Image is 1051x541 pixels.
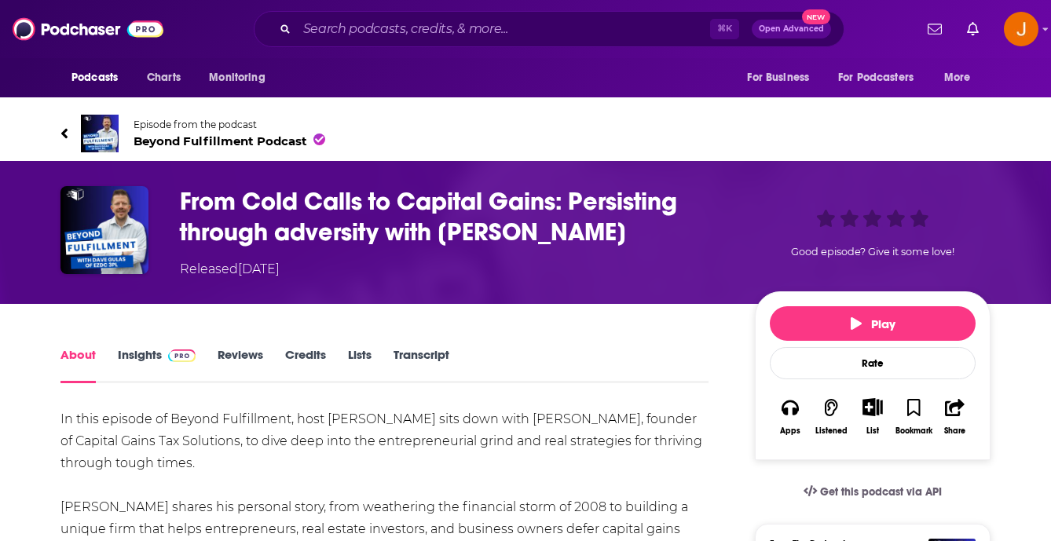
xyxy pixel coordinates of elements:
[710,19,739,39] span: ⌘ K
[168,349,196,362] img: Podchaser Pro
[838,67,914,89] span: For Podcasters
[752,20,831,38] button: Open AdvancedNew
[736,63,829,93] button: open menu
[1004,12,1038,46] img: User Profile
[895,426,932,436] div: Bookmark
[935,388,976,445] button: Share
[60,115,991,152] a: Beyond Fulfillment PodcastEpisode from the podcastBeyond Fulfillment Podcast
[828,63,936,93] button: open menu
[118,347,196,383] a: InsightsPodchaser Pro
[180,260,280,279] div: Released [DATE]
[134,133,325,148] span: Beyond Fulfillment Podcast
[770,388,811,445] button: Apps
[815,426,848,436] div: Listened
[944,67,971,89] span: More
[944,426,965,436] div: Share
[780,426,800,436] div: Apps
[770,306,976,341] button: Play
[770,347,976,379] div: Rate
[209,67,265,89] span: Monitoring
[759,25,824,33] span: Open Advanced
[147,67,181,89] span: Charts
[820,485,942,499] span: Get this podcast via API
[71,67,118,89] span: Podcasts
[60,186,148,274] img: From Cold Calls to Capital Gains: Persisting through adversity with Brett Swarts
[851,316,895,331] span: Play
[791,246,954,258] span: Good episode? Give it some love!
[811,388,851,445] button: Listened
[348,347,372,383] a: Lists
[180,186,730,247] h1: From Cold Calls to Capital Gains: Persisting through adversity with Brett Swarts
[747,67,809,89] span: For Business
[60,347,96,383] a: About
[254,11,844,47] div: Search podcasts, credits, & more...
[791,473,954,511] a: Get this podcast via API
[961,16,985,42] a: Show notifications dropdown
[921,16,948,42] a: Show notifications dropdown
[856,398,888,415] button: Show More Button
[1004,12,1038,46] span: Logged in as justine87181
[866,426,879,436] div: List
[198,63,285,93] button: open menu
[933,63,991,93] button: open menu
[134,119,325,130] span: Episode from the podcast
[60,63,138,93] button: open menu
[218,347,263,383] a: Reviews
[285,347,326,383] a: Credits
[137,63,190,93] a: Charts
[81,115,119,152] img: Beyond Fulfillment Podcast
[893,388,934,445] button: Bookmark
[394,347,449,383] a: Transcript
[13,14,163,44] img: Podchaser - Follow, Share and Rate Podcasts
[802,9,830,24] span: New
[297,16,710,42] input: Search podcasts, credits, & more...
[1004,12,1038,46] button: Show profile menu
[852,388,893,445] div: Show More ButtonList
